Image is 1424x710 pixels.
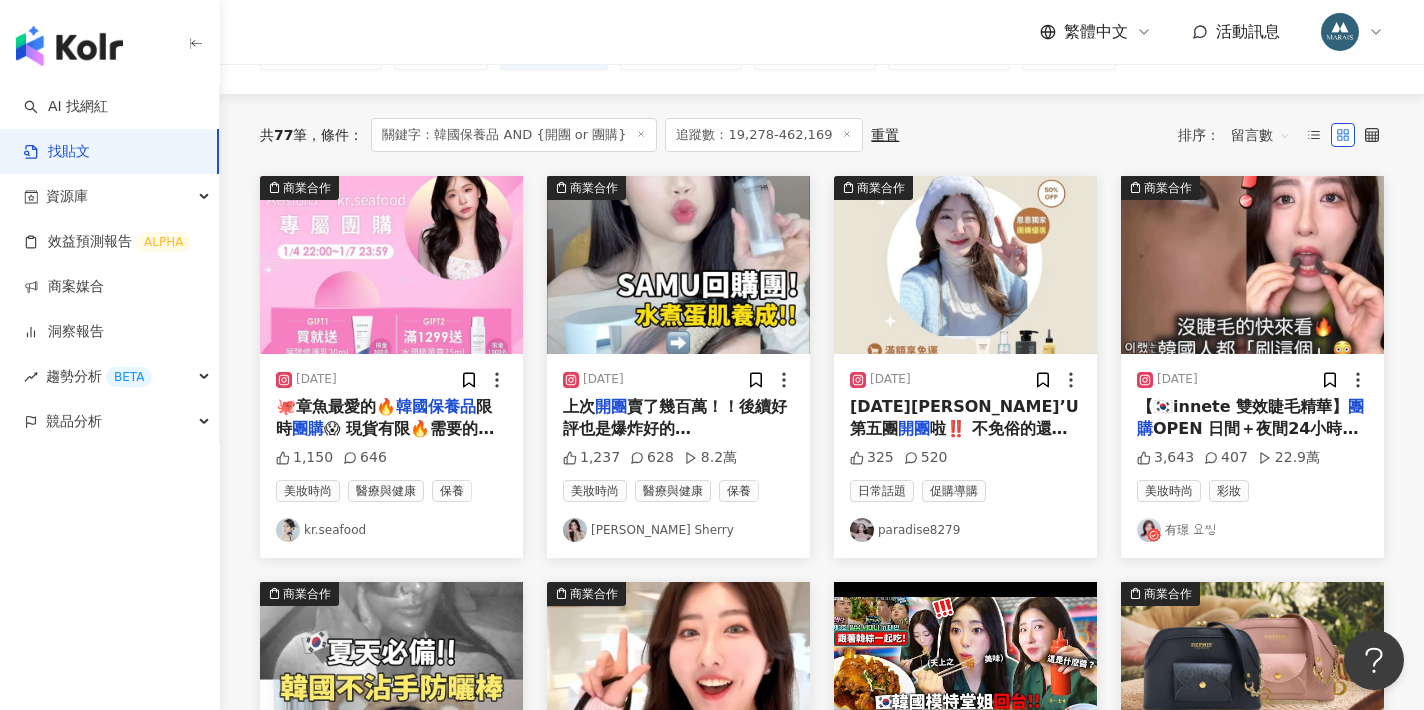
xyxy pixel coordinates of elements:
[850,518,1081,542] a: KOL Avatarparadise8279
[260,127,307,143] div: 共 筆
[1258,448,1320,468] div: 22.9萬
[834,176,1097,354] div: post-image商業合作
[1137,518,1368,542] a: KOL Avatar有璟 요찡
[24,370,38,384] span: rise
[684,448,737,468] div: 8.2萬
[547,176,810,354] div: post-image商業合作
[46,354,152,399] span: 趨勢分析
[46,174,88,219] span: 資源庫
[276,448,333,468] div: 1,150
[857,178,905,198] div: 商業合作
[922,480,986,502] span: 促購導購
[260,176,523,354] div: post-image商業合作
[1216,22,1280,41] span: 活動訊息
[276,397,396,416] span: 🐙章魚最愛的🔥
[296,371,337,388] div: [DATE]
[1137,448,1194,468] div: 3,643
[635,480,711,502] span: 醫療與健康
[1137,397,1364,438] mark: 團購
[1157,371,1198,388] div: [DATE]
[850,480,914,502] span: 日常話題
[24,97,108,117] a: searchAI 找網紅
[106,367,152,387] div: BETA
[570,178,618,198] div: 商業合作
[292,419,324,438] mark: 團購
[371,118,657,152] span: 關鍵字：韓國保養品 AND {開團 or 團購}
[24,322,104,342] a: 洞察報告
[850,397,1079,438] span: [DATE][PERSON_NAME]’U第五團
[396,397,476,416] mark: 韓國保養品
[570,584,618,604] div: 商業合作
[307,127,363,143] span: 條件 ：
[871,127,899,143] div: 重置
[276,518,300,542] img: KOL Avatar
[24,142,90,162] a: 找貼文
[563,397,595,416] span: 上次
[898,419,930,438] mark: 開團
[563,518,587,542] img: KOL Avatar
[24,277,104,297] a: 商案媒合
[665,118,863,152] span: 追蹤數：19,278-462,169
[46,399,102,444] span: 競品分析
[1121,176,1384,354] div: post-image商業合作
[563,480,627,502] span: 美妝時尚
[24,232,191,252] a: 效益預測報告ALPHA
[850,448,894,468] div: 325
[283,178,331,198] div: 商業合作
[1137,518,1161,542] img: KOL Avatar
[850,518,874,542] img: KOL Avatar
[1137,397,1348,416] span: 【🇰🇷innete 雙效睫毛精華】
[276,397,492,438] span: 限時
[630,448,674,468] div: 628
[432,480,472,502] span: 保養
[1144,584,1192,604] div: 商業合作
[583,371,624,388] div: [DATE]
[1344,630,1404,690] iframe: Help Scout Beacon - Open
[348,480,424,502] span: 醫療與健康
[1321,13,1359,51] img: 358735463_652854033541749_1509380869568117342_n.jpg
[276,518,507,542] a: KOL Avatarkr.seafood
[283,584,331,604] div: 商業合作
[1209,480,1249,502] span: 彩妝
[547,176,810,354] img: post-image
[870,371,911,388] div: [DATE]
[850,419,1080,505] span: 啦‼️ 不免俗的還是要來辦個小抽獎一下 活動規則非常簡單 趕快揪來參加‼️ 1️⃣在下方留言‘’3/10
[719,480,759,502] span: 保養
[904,448,948,468] div: 520
[1137,480,1201,502] span: 美妝時尚
[1231,119,1291,151] span: 留言數
[276,480,340,502] span: 美妝時尚
[834,176,1097,354] img: post-image
[563,397,787,483] span: 賣了幾百萬！！後續好評也是爆炸好的 [PERSON_NAME]‘U 回購團終於回來了！！😍🔥 這次
[16,26,123,66] img: logo
[1178,119,1302,151] div: 排序：
[1137,419,1358,460] span: OPEN 日間＋夜間24小時修護，一
[563,448,620,468] div: 1,237
[1121,176,1384,354] img: post-image
[1144,178,1192,198] div: 商業合作
[260,176,523,354] img: post-image
[274,127,293,143] span: 77
[1204,448,1248,468] div: 407
[595,397,627,416] mark: 開團
[276,419,545,684] span: 😱 現貨有限🔥需要的記得收到下單🩷 丸子們也知道我不是亂推薦保養品的人吧？ 而且我覺得皮膚最最最需要的 就是 🩷保濕保養品🩷 台灣天氣騎機車的丸子們一定要用！ 1️⃣防止水分流失 2️⃣強化皮膚...
[563,518,794,542] a: KOL Avatar[PERSON_NAME] Sherry
[343,448,387,468] div: 646
[1064,21,1128,43] span: 繁體中文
